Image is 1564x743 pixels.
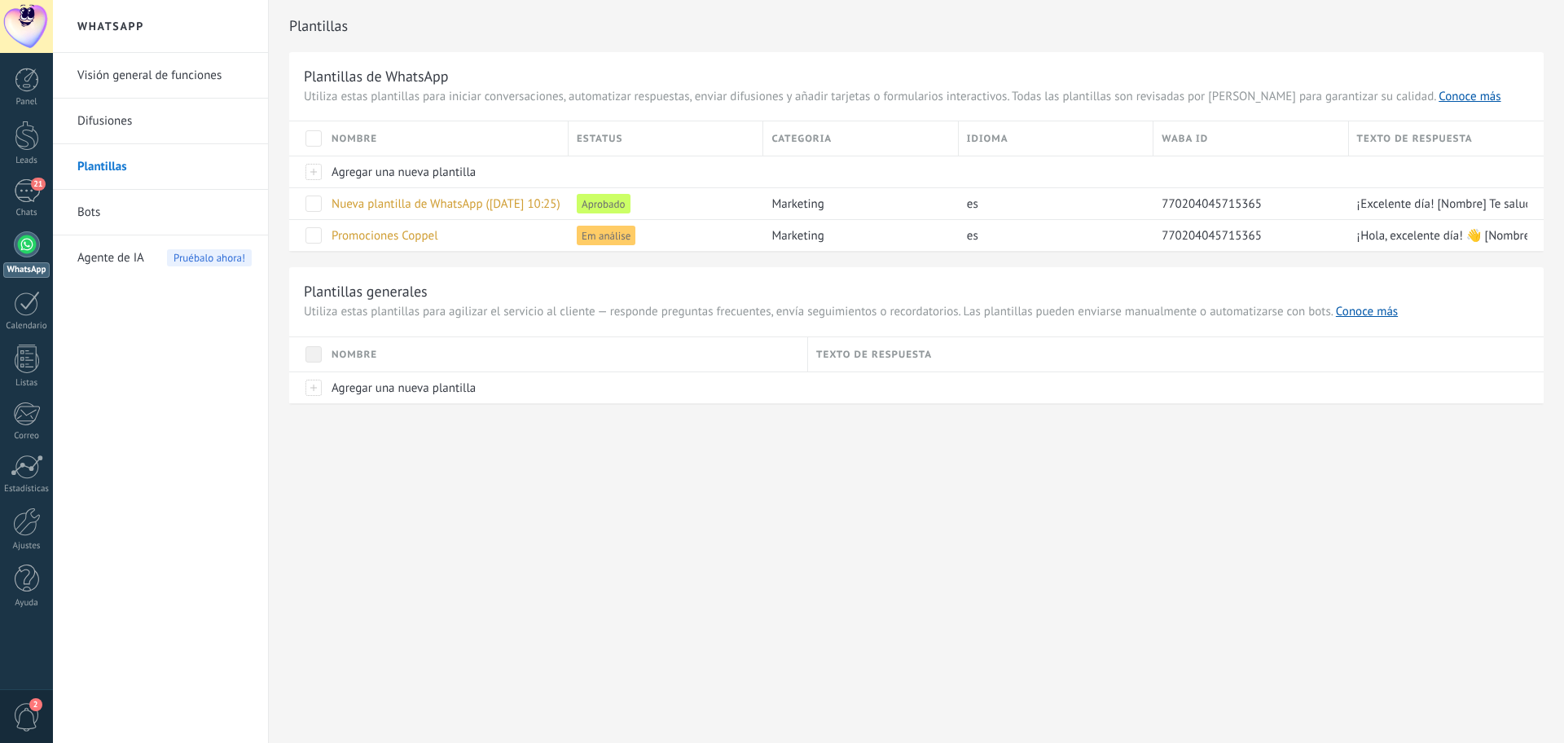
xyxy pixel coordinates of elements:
div: Aprobado [569,188,755,219]
span: Utiliza estas plantillas para iniciar conversaciones, automatizar respuestas, enviar difusiones y... [304,89,1529,105]
span: 770204045715365 [1162,228,1262,244]
div: es [959,188,1145,219]
div: Correo [3,431,51,442]
span: marketing [771,228,824,244]
li: Agente de IA [53,235,268,280]
span: Nueva plantilla de WhatsApp ([DATE] 10:25) [332,196,560,212]
div: Estadísticas [3,484,51,495]
a: Conoce más [1439,89,1500,104]
div: Panel [3,97,51,108]
span: Pruébalo ahora! [167,249,252,266]
span: 21 [31,178,45,191]
div: Nombre [323,121,568,156]
h3: Plantillas generales [304,282,1529,301]
span: Utiliza estas plantillas para agilizar el servicio al cliente — responde preguntas frecuentes, en... [304,304,1529,320]
div: marketing [763,220,950,251]
div: Leads [3,156,51,166]
div: Estatus [569,121,762,156]
span: es [967,228,978,244]
div: Nombre [323,337,807,371]
a: Agente de IA Pruébalo ahora! [77,235,252,281]
span: Em análise [577,226,635,245]
li: Visión general de funciones [53,53,268,99]
div: Texto de respuesta [1349,121,1544,156]
div: ¡Hola, excelente día! 👋 [Nombre] Desde MB Motos🏍 te saludamos y queremos compartir contigo las ma... [1349,220,1527,251]
div: 770204045715365 [1153,188,1340,219]
div: es [959,220,1145,251]
span: Agregar una nueva plantilla [332,165,476,180]
span: Agregar una nueva plantilla [332,380,476,396]
span: Promociones Coppel [332,228,438,244]
div: WhatsApp [3,262,50,278]
div: Categoria [763,121,957,156]
div: Em análise [569,220,755,251]
div: Ajustes [3,541,51,552]
div: Idioma [959,121,1153,156]
li: Bots [53,190,268,235]
span: Aprobado [577,194,630,213]
div: ¡Excelente día! [Nombre] Te saludamos desde MB Motos🏍 y queremos compartir contigo las promocione... [1349,188,1527,219]
span: 770204045715365 [1162,196,1262,212]
div: marketing [763,188,950,219]
div: 770204045715365 [1153,220,1340,251]
li: Difusiones [53,99,268,144]
h2: Plantillas [289,10,1544,42]
div: Listas [3,378,51,389]
span: 2 [29,698,42,711]
a: Conoce más [1336,304,1398,319]
a: Plantillas [77,144,252,190]
div: Chats [3,208,51,218]
a: Difusiones [77,99,252,144]
span: Agente de IA [77,235,144,281]
a: Visión general de funciones [77,53,252,99]
div: Texto de respuesta [808,337,1544,371]
div: Ayuda [3,598,51,609]
h3: Plantillas de WhatsApp [304,67,1529,86]
li: Plantillas [53,144,268,190]
span: es [967,196,978,212]
div: WABA ID [1153,121,1347,156]
span: marketing [771,196,824,212]
div: Calendario [3,321,51,332]
a: Bots [77,190,252,235]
